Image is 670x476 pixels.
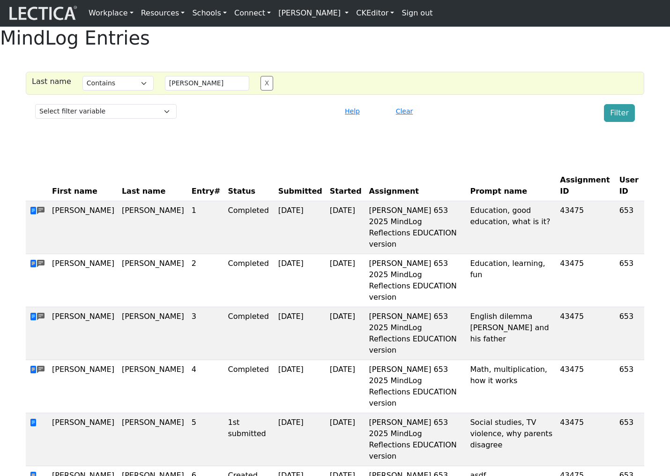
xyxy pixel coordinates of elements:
[556,171,615,201] th: Assignment ID
[326,307,365,360] td: [DATE]
[137,4,189,23] a: Resources
[165,76,249,91] input: Value
[275,254,326,307] td: [DATE]
[365,307,467,360] td: [PERSON_NAME] 653 2025 MindLog Reflections EDUCATION version
[365,360,467,413] td: [PERSON_NAME] 653 2025 MindLog Reflections EDUCATION version
[275,201,326,254] td: [DATE]
[326,254,365,307] td: [DATE]
[275,307,326,360] td: [DATE]
[616,307,644,360] td: 653
[37,364,45,376] span: comments
[118,307,188,360] td: [PERSON_NAME]
[224,201,275,254] td: Completed
[616,413,644,466] td: 653
[48,413,118,466] td: [PERSON_NAME]
[37,205,45,217] span: comments
[466,307,556,360] td: English dilemma [PERSON_NAME] and his father
[37,258,45,270] span: comments
[48,254,118,307] td: [PERSON_NAME]
[275,4,352,23] a: [PERSON_NAME]
[326,413,365,466] td: [DATE]
[466,413,556,466] td: Social studies, TV violence, why parents disagree
[398,4,436,23] a: Sign out
[7,4,77,22] img: lecticalive
[466,360,556,413] td: Math, multiplication, how it works
[188,360,224,413] td: 4
[231,4,275,23] a: Connect
[275,413,326,466] td: [DATE]
[48,171,118,201] th: First name
[37,311,45,323] span: comments
[118,413,188,466] td: [PERSON_NAME]
[365,413,467,466] td: [PERSON_NAME] 653 2025 MindLog Reflections EDUCATION version
[556,254,615,307] td: 43475
[48,360,118,413] td: [PERSON_NAME]
[556,413,615,466] td: 43475
[30,312,37,321] span: view
[556,360,615,413] td: 43475
[352,4,398,23] a: CKEditor
[224,360,275,413] td: Completed
[85,4,137,23] a: Workplace
[188,4,231,23] a: Schools
[341,104,364,119] button: Help
[556,307,615,360] td: 43475
[30,365,37,374] span: view
[30,259,37,268] span: view
[466,201,556,254] td: Education, good education, what is it?
[118,360,188,413] td: [PERSON_NAME]
[326,360,365,413] td: [DATE]
[224,413,275,466] td: 1st submitted
[30,206,37,215] span: view
[224,254,275,307] td: Completed
[275,360,326,413] td: [DATE]
[616,254,644,307] td: 653
[365,171,467,201] th: Assignment
[392,104,417,119] button: Clear
[188,201,224,254] td: 1
[616,360,644,413] td: 653
[118,201,188,254] td: [PERSON_NAME]
[616,171,644,201] th: User ID
[188,307,224,360] td: 3
[188,171,224,201] th: Entry#
[326,171,365,201] th: Started
[341,106,364,115] a: Help
[466,171,556,201] th: Prompt name
[556,201,615,254] td: 43475
[188,413,224,466] td: 5
[466,254,556,307] td: Education, learning, fun
[365,254,467,307] td: [PERSON_NAME] 653 2025 MindLog Reflections EDUCATION version
[616,201,644,254] td: 653
[365,201,467,254] td: [PERSON_NAME] 653 2025 MindLog Reflections EDUCATION version
[118,171,188,201] th: Last name
[30,418,37,427] span: view
[275,171,326,201] th: Submitted
[326,201,365,254] td: [DATE]
[224,307,275,360] td: Completed
[188,254,224,307] td: 2
[224,171,275,201] th: Status
[48,201,118,254] td: [PERSON_NAME]
[48,307,118,360] td: [PERSON_NAME]
[26,76,77,91] div: Last name
[261,76,274,91] button: X
[604,104,635,122] button: Filter
[118,254,188,307] td: [PERSON_NAME]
